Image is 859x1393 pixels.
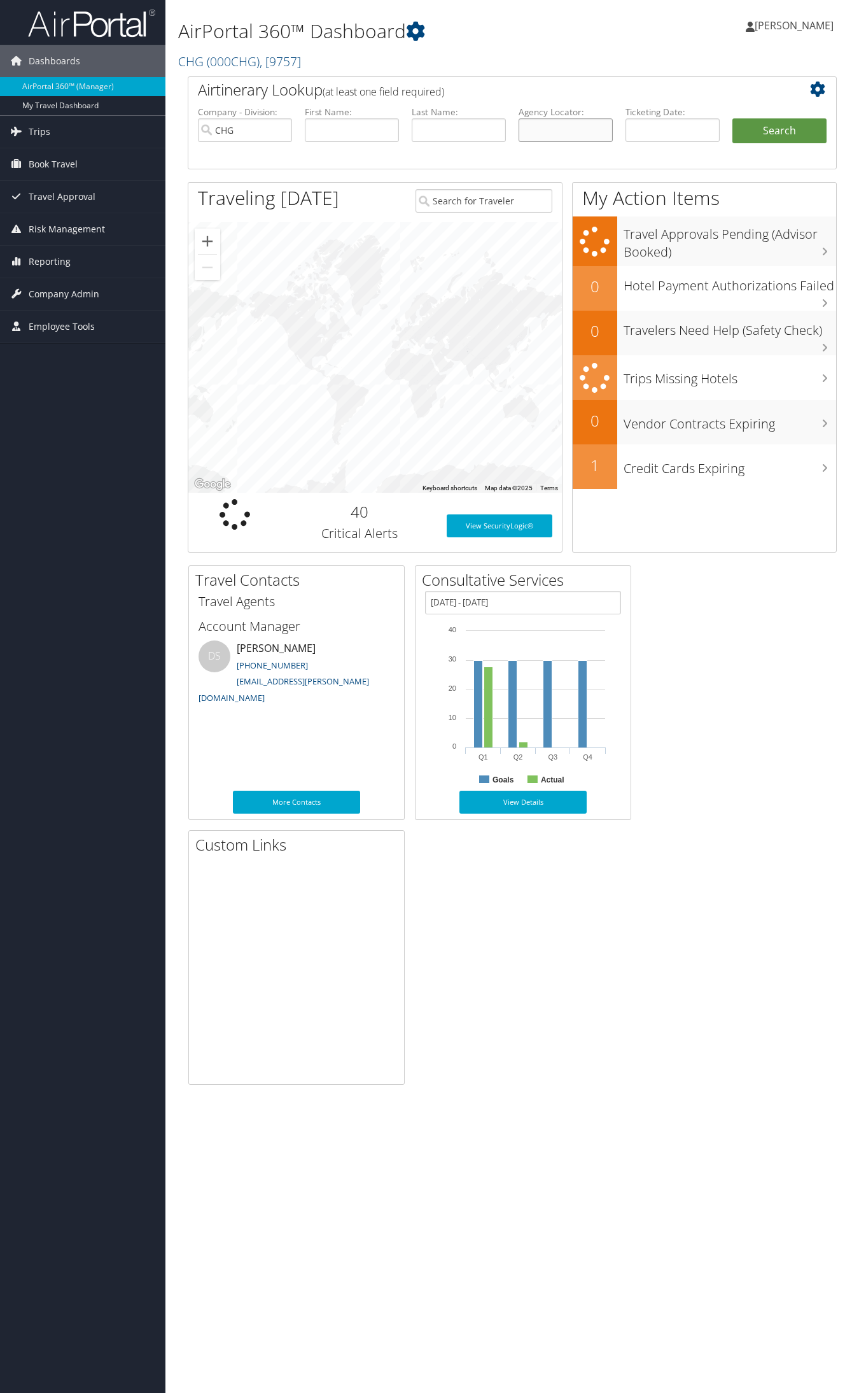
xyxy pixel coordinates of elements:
a: CHG [178,53,301,70]
h3: Travel Agents [199,593,395,611]
li: [PERSON_NAME] [192,640,401,709]
h3: Travel Approvals Pending (Advisor Booked) [624,219,836,261]
a: More Contacts [233,791,360,814]
text: Q4 [583,753,592,761]
h1: AirPortal 360™ Dashboard [178,18,624,45]
a: Terms (opens in new tab) [540,484,558,491]
span: Company Admin [29,278,99,310]
h2: Airtinerary Lookup [198,79,772,101]
button: Zoom out [195,255,220,280]
h2: 1 [573,455,617,476]
h3: Trips Missing Hotels [624,364,836,388]
h2: 0 [573,410,617,432]
tspan: 0 [452,742,456,750]
a: View SecurityLogic® [447,514,552,537]
h3: Account Manager [199,618,395,635]
tspan: 10 [449,714,456,721]
img: airportal-logo.png [28,8,155,38]
a: 0Hotel Payment Authorizations Failed [573,266,836,311]
h1: Traveling [DATE] [198,185,339,211]
a: View Details [459,791,587,814]
h3: Vendor Contracts Expiring [624,409,836,433]
h2: 0 [573,320,617,342]
a: [PHONE_NUMBER] [237,660,308,671]
span: [PERSON_NAME] [755,18,834,32]
a: 0Travelers Need Help (Safety Check) [573,311,836,355]
h1: My Action Items [573,185,836,211]
text: Q2 [513,753,523,761]
a: 1Credit Cards Expiring [573,444,836,489]
span: ( 000CHG ) [207,53,260,70]
h3: Travelers Need Help (Safety Check) [624,315,836,339]
span: Map data ©2025 [485,484,533,491]
h2: 40 [291,501,428,523]
text: Q3 [548,753,558,761]
span: Dashboards [29,45,80,77]
img: Google [192,476,234,493]
h2: Custom Links [195,834,404,856]
button: Search [732,118,827,144]
span: Book Travel [29,148,78,180]
h2: Travel Contacts [195,569,404,591]
button: Zoom in [195,229,220,254]
a: [PERSON_NAME] [746,6,846,45]
tspan: 40 [449,626,456,633]
label: Last Name: [412,106,506,118]
text: Q1 [478,753,488,761]
tspan: 20 [449,684,456,692]
tspan: 30 [449,655,456,663]
label: Agency Locator: [519,106,613,118]
label: First Name: [305,106,399,118]
label: Company - Division: [198,106,292,118]
button: Keyboard shortcuts [423,484,477,493]
span: Employee Tools [29,311,95,343]
text: Actual [541,775,564,784]
a: Trips Missing Hotels [573,355,836,400]
text: Goals [492,775,514,784]
h2: Consultative Services [422,569,631,591]
span: Travel Approval [29,181,95,213]
span: (at least one field required) [323,85,444,99]
a: 0Vendor Contracts Expiring [573,400,836,444]
span: , [ 9757 ] [260,53,301,70]
h2: 0 [573,276,617,297]
input: Search for Traveler [416,189,552,213]
h3: Hotel Payment Authorizations Failed [624,271,836,295]
label: Ticketing Date: [625,106,720,118]
a: [EMAIL_ADDRESS][PERSON_NAME][DOMAIN_NAME] [199,675,369,704]
div: DS [199,640,230,672]
a: Travel Approvals Pending (Advisor Booked) [573,216,836,265]
h3: Critical Alerts [291,525,428,542]
span: Reporting [29,246,71,278]
span: Trips [29,116,50,148]
a: Open this area in Google Maps (opens a new window) [192,476,234,493]
span: Risk Management [29,213,105,245]
h3: Credit Cards Expiring [624,453,836,477]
